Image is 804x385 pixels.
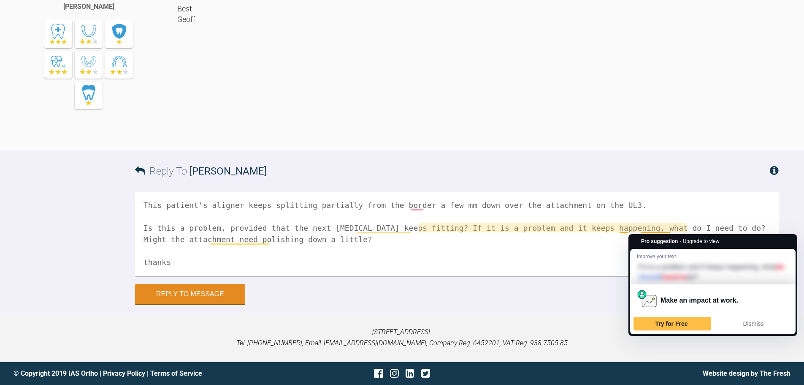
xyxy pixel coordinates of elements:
[189,165,267,177] span: [PERSON_NAME]
[14,368,273,379] div: © Copyright 2019 IAS Ortho | |
[135,192,779,276] textarea: To enrich screen reader interactions, please activate Accessibility in Grammarly extension settings
[150,369,202,377] a: Terms of Service
[103,369,145,377] a: Privacy Policy
[14,327,790,348] p: [STREET_ADDRESS]. Tel: [PHONE_NUMBER], Email: [EMAIL_ADDRESS][DOMAIN_NAME], Company Reg: 6452201,...
[135,284,245,304] button: Reply to Message
[135,163,267,179] h3: Reply To
[703,369,790,377] a: Website design by The Fresh
[63,1,114,12] div: [PERSON_NAME]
